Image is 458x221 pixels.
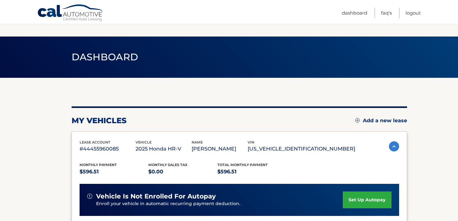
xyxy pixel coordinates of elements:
p: [PERSON_NAME] [192,144,248,153]
span: Total Monthly Payment [217,163,268,167]
p: 2025 Honda HR-V [136,144,192,153]
img: alert-white.svg [87,194,92,199]
span: vehicle is not enrolled for autopay [96,192,216,200]
img: add.svg [355,118,360,123]
p: $596.51 [80,167,149,176]
span: Dashboard [72,51,138,63]
span: vehicle [136,140,151,144]
h2: my vehicles [72,116,127,125]
a: FAQ's [381,8,392,18]
a: set up autopay [343,191,391,208]
p: $0.00 [148,167,217,176]
a: Dashboard [342,8,367,18]
p: #44455960085 [80,144,136,153]
span: Monthly sales Tax [148,163,187,167]
span: name [192,140,203,144]
img: accordion-active.svg [389,141,399,151]
p: $596.51 [217,167,286,176]
p: [US_VEHICLE_IDENTIFICATION_NUMBER] [248,144,355,153]
span: Monthly Payment [80,163,117,167]
span: vin [248,140,254,144]
span: lease account [80,140,110,144]
a: Cal Automotive [37,4,104,23]
a: Add a new lease [355,117,407,124]
a: Logout [405,8,421,18]
p: Enroll your vehicle in automatic recurring payment deduction. [96,200,343,207]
